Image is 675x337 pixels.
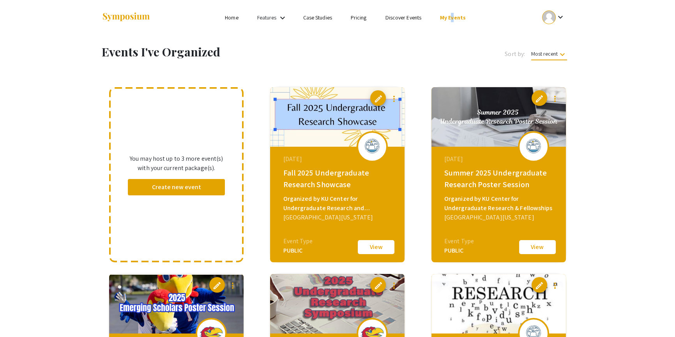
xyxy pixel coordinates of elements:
[440,14,466,21] a: My Events
[283,246,313,255] div: PUBLIC
[534,9,573,26] button: Expand account dropdown
[531,50,567,60] span: Most recent
[550,281,560,290] mat-icon: more_vert
[370,277,386,293] button: edit
[212,281,222,290] span: edit
[278,13,287,23] mat-icon: Expand Features list
[444,246,474,255] div: PUBLIC
[558,50,567,59] mat-icon: keyboard_arrow_down
[556,12,565,22] mat-icon: Expand account dropdown
[535,94,544,104] span: edit
[128,179,225,195] button: Create new event
[283,194,394,213] div: Organized by KU Center for Undergraduate Research and Fellowships
[351,14,367,21] a: Pricing
[373,281,383,290] span: edit
[283,167,394,190] div: Fall 2025 Undergraduate Research Showcase
[270,274,405,333] img: 28th-annual-undergraduate-research-symposium_eventCoverPhoto_eea3fd__thumb.png
[444,167,555,190] div: Summer 2025 Undergraduate Research Poster Session
[518,239,557,255] button: View
[360,137,384,156] img: fall-2025-undergraduate-research-showcase_eventLogo_afab69_.png
[257,14,277,21] a: Features
[128,154,225,173] p: You may host up to 3 more event(s) with your current package(s).
[532,90,547,106] button: edit
[444,213,555,222] div: [GEOGRAPHIC_DATA][US_STATE]
[102,45,372,59] h1: Events I've Organized
[228,281,237,290] mat-icon: more_vert
[522,137,545,156] img: summer-2025-undergraduate-research-poster-session_eventLogo_a048e7_.png
[550,94,560,104] mat-icon: more_vert
[389,94,398,104] mat-icon: more_vert
[431,87,566,147] img: summer-2025-undergraduate-research-poster-session_eventCoverPhoto_77f9a4__thumb.jpg
[270,87,405,147] img: fall-2025-undergraduate-research-showcase_eventCoverPhoto_97be69__thumb.jpg
[505,49,525,59] span: Sort by:
[209,277,225,293] button: edit
[444,194,555,213] div: Organized by KU Center for Undergraduate Research & Fellowships
[385,14,421,21] a: Discover Events
[389,281,398,290] mat-icon: more_vert
[283,237,313,246] div: Event Type
[535,281,544,290] span: edit
[225,14,238,21] a: Home
[303,14,332,21] a: Case Studies
[102,12,150,23] img: Symposium by ForagerOne
[283,154,394,164] div: [DATE]
[431,274,566,333] img: fall-2024-undergraduate-research-showcase_eventCoverPhoto_a5440e__thumb.jpg
[283,213,394,222] div: [GEOGRAPHIC_DATA][US_STATE]
[373,94,383,104] span: edit
[370,90,386,106] button: edit
[525,47,573,61] button: Most recent
[444,154,555,164] div: [DATE]
[109,274,244,333] img: 2025-emerging-scholars-program-poster-session_eventCoverPhoto_336ac2__thumb.png
[532,277,547,293] button: edit
[357,239,396,255] button: View
[6,302,33,331] iframe: Chat
[444,237,474,246] div: Event Type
